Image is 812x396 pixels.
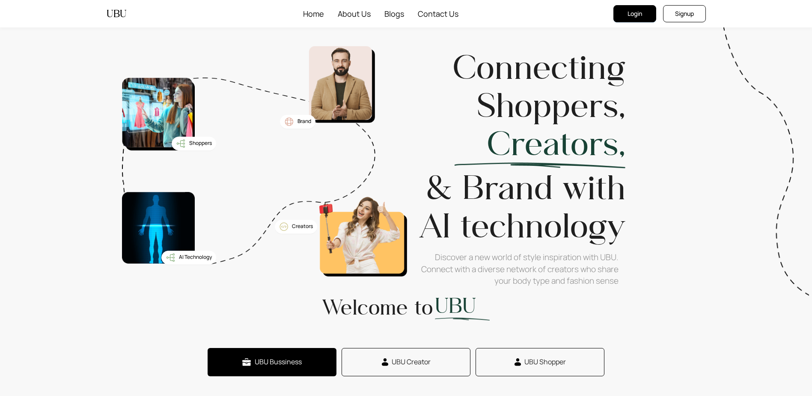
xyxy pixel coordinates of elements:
button: AI Technology [161,251,216,264]
span: Brand [297,117,311,126]
span: Signup [675,9,694,18]
button: Brand [280,115,315,129]
img: svg%3e [242,358,251,366]
span: Welcome to [322,295,433,319]
img: man3-CRDtpSb5.png [319,192,407,280]
img: 0ET+Ep9BNBxhhuMLUtrgAAAABJRU5ErkJggg== [176,139,186,148]
span: Discover a new world of style inspiration with UBU. Connect with a diverse network of creators wh... [406,245,625,294]
button: Signup [663,5,706,22]
span: UBU Shopper [524,357,566,367]
button: Creators [275,220,317,234]
span: AI Technology [179,253,212,261]
span: UBU [435,294,476,317]
img: T1xdXZf6ETMGY1Alt2AAAAAElFTkSuQmCC [454,162,625,168]
img: man4-cR-jU2nt.png [122,192,195,264]
span: Login [628,9,642,18]
button: UBU Creator [342,348,470,376]
img: pnyAGjQZV8eoE8ANDrLq+caJQKwoKwu9VxjiwYNuuzPNRcBFpXtWGmw4TwDAAAAR+x0GkCD+thZSga6ALPK1XN9t1EyAA26YT... [723,27,809,304]
img: landing-man-Bq87q8kT.png [300,46,378,123]
img: svg%3e [382,358,388,366]
h1: Connecting Shoppers, [453,48,625,124]
button: UBU Shopper [476,348,604,376]
img: img-under [435,318,489,321]
button: Login [613,5,656,22]
img: Yn8A9Qw9C61Spf4AAAAASUVORK5CYII= [279,222,289,231]
h1: Creators, [454,124,625,162]
span: Shoppers [189,139,212,147]
span: UBU Bussiness [255,357,302,367]
span: Creators [292,222,313,231]
img: GRAwjLEW2NDDZwJmZx3LRblYFZ7VoXzPagq6uP24FL9Jh76gT9MhJr+Q7wWMZZw2qacDx7aiRqleszO6ce5PfjAGXGXW2+PsA... [284,117,294,126]
img: svg%3e [515,358,521,366]
h1: & Brand with AI technology [406,168,625,245]
button: Shoppers [172,137,216,150]
button: UBU Bussiness [208,348,336,376]
span: UBU Creator [392,357,431,367]
img: 0ET+Ep9BNBxhhuMLUtrgAAAABJRU5ErkJggg== [166,253,175,262]
img: man2-CYrC9KTO.png [122,78,195,150]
